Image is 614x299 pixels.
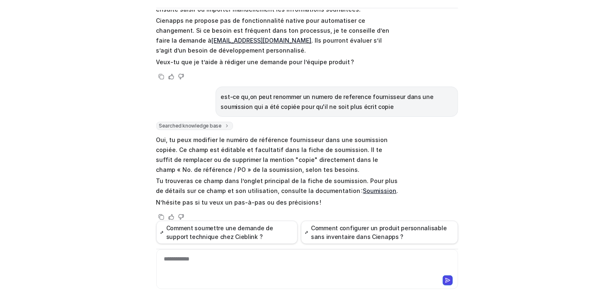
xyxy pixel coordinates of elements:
[156,122,233,130] span: Searched knowledge base
[156,176,399,196] p: Tu trouveras ce champ dans l’onglet principal de la fiche de soumission. Pour plus de détails sur...
[156,135,399,175] p: Oui, tu peux modifier le numéro de référence fournisseur dans une soumission copiée. Ce champ est...
[156,221,298,244] button: Comment soumettre une demande de support technique chez Cieblink ?
[221,92,453,112] p: est-ce qu,on peut renommer un numero de reference fournisseur dans une soumission qui a été copié...
[212,37,312,44] a: [EMAIL_ADDRESS][DOMAIN_NAME]
[156,57,399,67] p: Veux-tu que je t’aide à rédiger une demande pour l’équipe produit ?
[156,198,399,207] p: N’hésite pas si tu veux un pas-à-pas ou des précisions !
[301,221,458,244] button: Comment configurer un produit personnalisable sans inventaire dans Cienapps ?
[156,16,399,55] p: Cienapps ne propose pas de fonctionnalité native pour automatiser ce changement. Si ce besoin est...
[363,187,397,194] a: Soumission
